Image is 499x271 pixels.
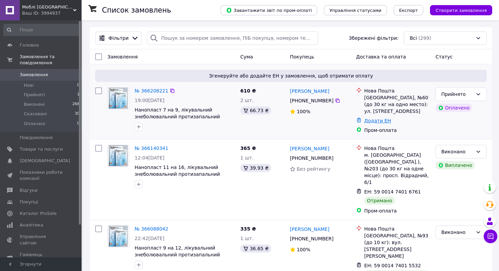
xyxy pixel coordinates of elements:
[364,197,395,205] div: Отримано
[107,87,129,109] a: Фото товару
[147,31,318,45] input: Пошук за номером замовлення, ПІБ покупця, номером телефону, Email, номером накладної
[430,5,492,15] button: Створити замовлення
[77,121,80,127] span: 0
[24,92,45,98] span: Прийняті
[364,232,430,259] div: [GEOGRAPHIC_DATA], №93 (до 10 кг): вул. [STREET_ADDRESS][PERSON_NAME]
[24,82,34,88] span: Нові
[24,101,45,107] span: Виконані
[329,8,381,13] span: Управління статусами
[441,90,473,98] div: Прийнято
[289,234,335,243] div: [PHONE_NUMBER]
[410,35,417,41] span: Всі
[324,5,387,15] button: Управління статусами
[240,226,256,232] span: 335 ₴
[289,153,335,163] div: [PHONE_NUMBER]
[221,5,317,15] button: Завантажити звіт по пром-оплаті
[297,109,310,114] span: 100%
[20,187,37,193] span: Відгуки
[109,145,128,166] img: Фото товару
[226,7,312,13] span: Завантажити звіт по пром-оплаті
[107,145,129,167] a: Фото товару
[289,96,335,105] div: [PHONE_NUMBER]
[240,146,256,151] span: 365 ₴
[297,166,330,172] span: Без рейтингу
[484,230,497,243] button: Чат з покупцем
[20,210,56,217] span: Каталог ProSale
[441,228,473,236] div: Виконано
[20,72,48,78] span: Замовлення
[240,164,271,172] div: 39.93 ₴
[24,111,47,117] span: Скасовані
[364,94,430,115] div: [GEOGRAPHIC_DATA], №60 (до 30 кг на одно место): ул. [STREET_ADDRESS]
[240,244,271,253] div: 36.65 ₴
[107,54,138,60] span: Замовлення
[364,263,421,268] span: ЕН: 59 0014 7401 5532
[20,42,39,48] span: Головна
[77,82,80,88] span: 0
[240,98,254,103] span: 2 шт.
[24,121,45,127] span: Оплачені
[135,165,220,184] a: Нанопласт 11 на 16, лікувальний знеболювальний протизапальний пластир
[135,245,220,264] a: Нанопласт 9 на 12, лікувальний знеболювальний протизапальний пластир
[435,161,475,169] div: Виплачено
[20,158,70,164] span: [DEMOGRAPHIC_DATA]
[109,226,128,247] img: Фото товару
[20,252,63,264] span: Гаманець компанії
[364,207,430,214] div: Пром-оплата
[3,24,80,36] input: Пошук
[290,88,329,95] a: [PERSON_NAME]
[22,10,82,16] div: Ваш ID: 3994937
[135,146,168,151] a: № 366140341
[364,127,430,134] div: Пром-оплата
[75,111,80,117] span: 30
[20,199,38,205] span: Покупці
[364,118,391,123] a: Додати ЕН
[135,98,165,103] span: 19:00[DATE]
[107,225,129,247] a: Фото товару
[364,189,421,194] span: ЕН: 59 0014 7401 6761
[135,155,165,160] span: 12:04[DATE]
[240,106,271,115] div: 66.73 ₴
[135,88,168,94] a: № 366208221
[349,35,398,41] span: Збережені фільтри:
[364,225,430,232] div: Нова Пошта
[20,169,63,182] span: Показники роботи компанії
[290,226,329,233] a: [PERSON_NAME]
[135,236,165,241] span: 22:42[DATE]
[394,5,424,15] button: Експорт
[423,7,492,13] a: Створити замовлення
[441,148,473,155] div: Виконано
[77,92,80,98] span: 1
[356,54,406,60] span: Доставка та оплата
[297,247,310,252] span: 100%
[290,145,329,152] a: [PERSON_NAME]
[399,8,418,13] span: Експорт
[435,104,472,112] div: Оплачено
[109,88,128,109] img: Фото товару
[364,145,430,152] div: Нова Пошта
[364,152,430,186] div: м. [GEOGRAPHIC_DATA] ([GEOGRAPHIC_DATA].), №203 (до 30 кг на одне місце): просп. Відрадний, 6/1
[102,6,171,14] h1: Список замовлень
[22,4,73,10] span: Меблі Одеса
[135,226,168,232] a: № 366088042
[240,88,256,94] span: 610 ₴
[418,35,431,41] span: (299)
[20,146,63,152] span: Товари та послуги
[290,54,314,60] span: Покупець
[240,54,253,60] span: Cума
[364,87,430,94] div: Нова Пошта
[20,135,53,141] span: Повідомлення
[20,222,43,228] span: Аналітика
[135,107,220,126] a: Нанопласт 7 на 9, лікувальний знеболювальний протизапальний пластир
[435,8,487,13] span: Створити замовлення
[435,54,453,60] span: Статус
[98,72,484,79] span: Згенеруйте або додайте ЕН у замовлення, щоб отримати оплату
[108,35,128,41] span: Фільтри
[240,155,254,160] span: 1 шт.
[20,234,63,246] span: Управління сайтом
[20,54,82,66] span: Замовлення та повідомлення
[240,236,254,241] span: 1 шт.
